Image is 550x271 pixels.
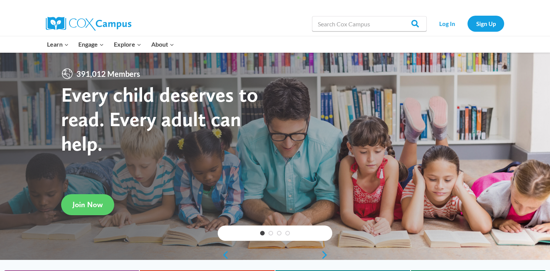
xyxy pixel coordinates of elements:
[312,16,427,31] input: Search Cox Campus
[430,16,504,31] nav: Secondary Navigation
[277,231,281,235] a: 3
[151,39,174,49] span: About
[61,194,114,215] a: Join Now
[269,231,273,235] a: 2
[285,231,290,235] a: 4
[78,39,104,49] span: Engage
[467,16,504,31] a: Sign Up
[260,231,265,235] a: 1
[47,39,69,49] span: Learn
[218,247,332,263] div: content slider buttons
[46,17,131,31] img: Cox Campus
[73,200,103,209] span: Join Now
[321,250,332,260] a: next
[61,82,258,155] strong: Every child deserves to read. Every adult can help.
[430,16,464,31] a: Log In
[218,250,229,260] a: previous
[73,68,143,80] span: 391,012 Members
[42,36,179,52] nav: Primary Navigation
[114,39,141,49] span: Explore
